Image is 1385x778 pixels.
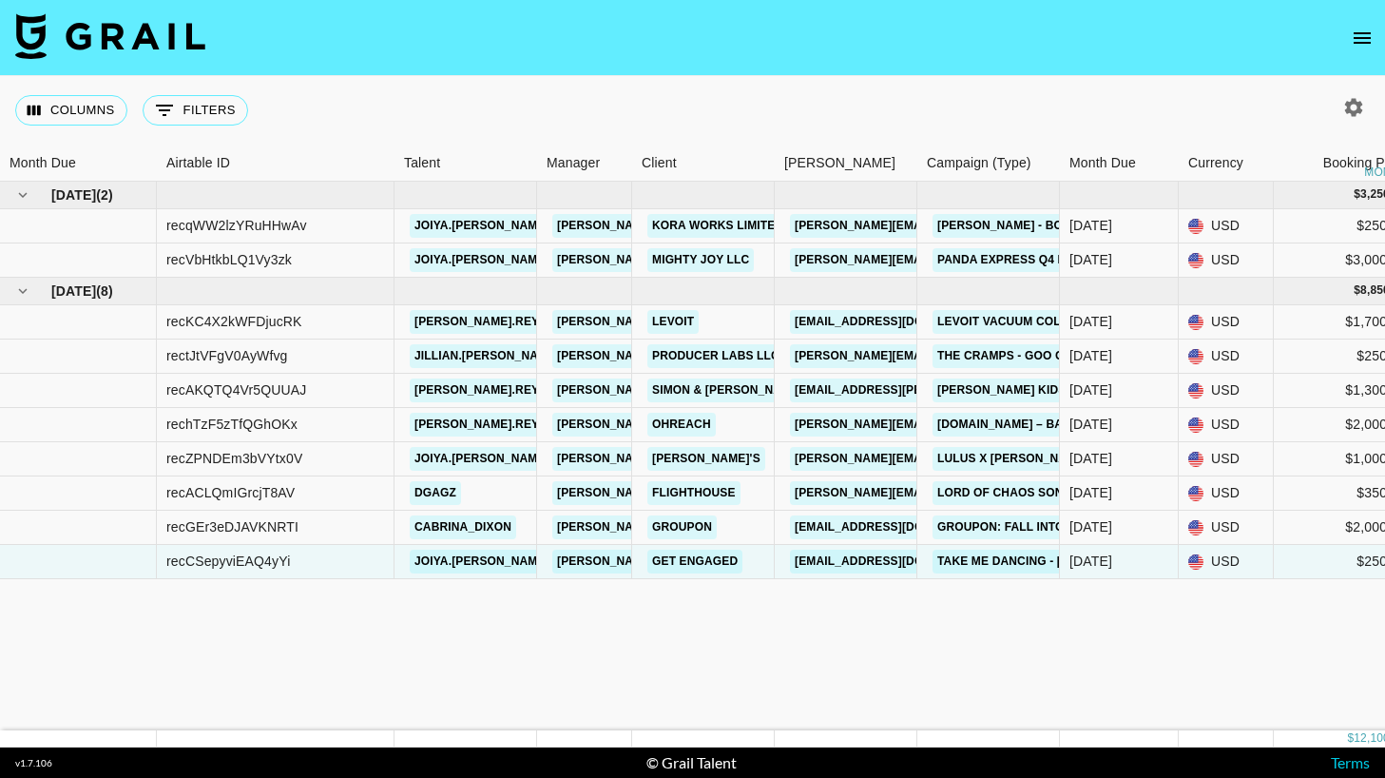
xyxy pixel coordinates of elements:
[1347,730,1354,747] div: $
[143,95,248,126] button: Show filters
[166,449,302,468] div: recZPNDEm3bVYtx0V
[552,379,960,402] a: [PERSON_NAME][EMAIL_ADDRESS][PERSON_NAME][DOMAIN_NAME]
[784,145,895,182] div: [PERSON_NAME]
[647,481,741,505] a: Flighthouse
[410,481,461,505] a: dgagz
[547,145,600,182] div: Manager
[1331,753,1370,771] a: Terms
[1179,305,1274,340] div: USD
[933,310,1089,334] a: Levoit Vacuum Collab
[933,515,1124,539] a: Groupon: Fall Into Savings
[1069,312,1112,331] div: Oct '25
[790,515,1003,539] a: [EMAIL_ADDRESS][DOMAIN_NAME]
[790,550,1003,574] a: [EMAIL_ADDRESS][DOMAIN_NAME]
[1069,415,1112,434] div: Oct '25
[647,214,788,238] a: KORA WORKS LIMITED
[790,214,1100,238] a: [PERSON_NAME][EMAIL_ADDRESS][DOMAIN_NAME]
[552,550,960,574] a: [PERSON_NAME][EMAIL_ADDRESS][PERSON_NAME][DOMAIN_NAME]
[10,145,76,182] div: Month Due
[166,380,307,399] div: recAKQTQ4Vr5QUUAJ
[1179,545,1274,579] div: USD
[1354,186,1360,203] div: $
[647,550,742,574] a: Get Engaged
[647,379,808,402] a: Simon & [PERSON_NAME]
[10,278,36,304] button: hide children
[15,757,52,769] div: v 1.7.106
[1179,477,1274,511] div: USD
[1060,145,1179,182] div: Month Due
[1179,340,1274,374] div: USD
[552,214,960,238] a: [PERSON_NAME][EMAIL_ADDRESS][PERSON_NAME][DOMAIN_NAME]
[632,145,775,182] div: Client
[166,216,307,235] div: recqWW2lzYRuHHwAv
[410,550,554,574] a: joiya.[PERSON_NAME]
[790,379,1100,402] a: [EMAIL_ADDRESS][PERSON_NAME][DOMAIN_NAME]
[1179,243,1274,278] div: USD
[157,145,394,182] div: Airtable ID
[647,413,716,437] a: OHREACH
[166,145,230,182] div: Airtable ID
[933,344,1125,368] a: The Cramps - Goo Goo Muck
[790,248,1100,272] a: [PERSON_NAME][EMAIL_ADDRESS][DOMAIN_NAME]
[51,185,96,204] span: [DATE]
[410,447,554,471] a: joiya.[PERSON_NAME]
[1188,145,1243,182] div: Currency
[933,248,1150,272] a: Panda Express Q4 LTO Campaign
[96,185,113,204] span: ( 2 )
[1069,346,1112,365] div: Oct '25
[1179,374,1274,408] div: USD
[1343,19,1381,57] button: open drawer
[1179,408,1274,442] div: USD
[410,379,578,402] a: [PERSON_NAME].reynaaa
[646,753,737,772] div: © Grail Talent
[166,250,292,269] div: recVbHtkbLQ1Vy3zk
[1179,511,1274,545] div: USD
[410,413,578,437] a: [PERSON_NAME].reynaaa
[410,515,516,539] a: cabrina_dixon
[410,214,554,238] a: joiya.[PERSON_NAME]
[552,310,960,334] a: [PERSON_NAME][EMAIL_ADDRESS][PERSON_NAME][DOMAIN_NAME]
[933,447,1093,471] a: Lulus x [PERSON_NAME]
[1069,216,1112,235] div: Sep '25
[775,145,917,182] div: Booker
[1179,145,1274,182] div: Currency
[647,248,754,272] a: Mighty Joy LLC
[96,282,113,301] span: ( 8 )
[410,248,554,272] a: joiya.[PERSON_NAME]
[933,481,1125,505] a: Lord of Chaos Song Promo
[51,282,96,301] span: [DATE]
[166,312,302,331] div: recKC4X2kWFDjucRK
[166,346,288,365] div: rectJtVFgV0AyWfvg
[1069,517,1112,536] div: Oct '25
[552,248,960,272] a: [PERSON_NAME][EMAIL_ADDRESS][PERSON_NAME][DOMAIN_NAME]
[1354,282,1360,299] div: $
[394,145,537,182] div: Talent
[933,214,1226,238] a: [PERSON_NAME] - Born To Fly | Sound Promo
[647,310,699,334] a: Levoit
[552,413,960,437] a: [PERSON_NAME][EMAIL_ADDRESS][PERSON_NAME][DOMAIN_NAME]
[537,145,632,182] div: Manager
[790,413,1100,437] a: [PERSON_NAME][EMAIL_ADDRESS][DOMAIN_NAME]
[552,481,960,505] a: [PERSON_NAME][EMAIL_ADDRESS][PERSON_NAME][DOMAIN_NAME]
[1179,209,1274,243] div: USD
[10,182,36,208] button: hide children
[647,447,765,471] a: [PERSON_NAME]'s
[933,550,1159,574] a: Take Me Dancing - [PERSON_NAME]
[790,310,1003,334] a: [EMAIL_ADDRESS][DOMAIN_NAME]
[647,515,717,539] a: GroupOn
[552,515,960,539] a: [PERSON_NAME][EMAIL_ADDRESS][PERSON_NAME][DOMAIN_NAME]
[404,145,440,182] div: Talent
[15,95,127,126] button: Select columns
[166,517,298,536] div: recGEr3eDJAVKNRTI
[552,447,960,471] a: [PERSON_NAME][EMAIL_ADDRESS][PERSON_NAME][DOMAIN_NAME]
[1069,380,1112,399] div: Oct '25
[647,344,784,368] a: Producer Labs LLC
[166,483,295,502] div: recACLQmIGrcjT8AV
[790,447,1198,471] a: [PERSON_NAME][EMAIL_ADDRESS][PERSON_NAME][DOMAIN_NAME]
[790,344,1100,368] a: [PERSON_NAME][EMAIL_ADDRESS][DOMAIN_NAME]
[166,552,290,571] div: recCSepyviEAQ4yYi
[642,145,677,182] div: Client
[1069,449,1112,468] div: Oct '25
[1069,552,1112,571] div: Oct '25
[1069,145,1136,182] div: Month Due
